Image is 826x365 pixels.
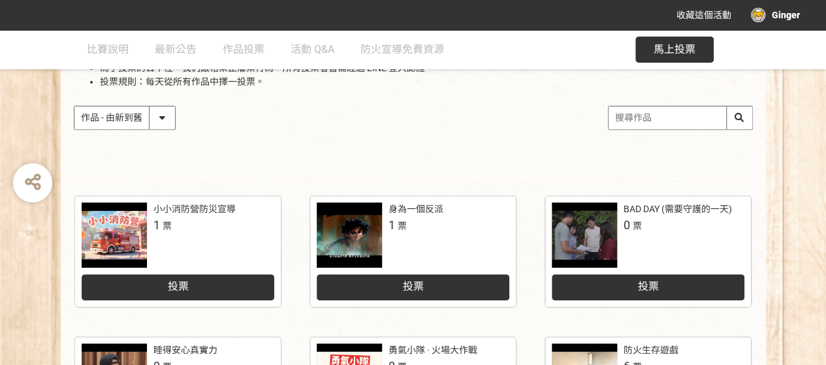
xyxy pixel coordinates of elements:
[633,221,642,231] span: 票
[635,37,714,63] button: 馬上投票
[389,202,443,216] div: 身為一個反派
[360,43,444,56] span: 防火宣導免費資源
[398,221,407,231] span: 票
[545,196,751,307] a: BAD DAY (需要守護的一天)0票投票
[360,30,444,69] a: 防火宣導免費資源
[654,43,695,56] span: 馬上投票
[153,202,236,216] div: 小小消防營防災宣導
[153,343,217,357] div: 睡得安心真實力
[87,30,129,69] a: 比賽說明
[75,196,281,307] a: 小小消防營防災宣導1票投票
[624,202,732,216] div: BAD DAY (需要守護的一天)
[167,280,188,293] span: 投票
[223,43,264,56] span: 作品投票
[637,280,658,293] span: 投票
[389,218,395,232] span: 1
[310,196,516,307] a: 身為一個反派1票投票
[155,30,197,69] a: 最新公告
[291,43,334,56] span: 活動 Q&A
[624,343,678,357] div: 防火生存遊戲
[402,280,423,293] span: 投票
[100,75,753,89] li: 投票規則：每天從所有作品中擇一投票。
[609,106,752,129] input: 搜尋作品
[291,30,334,69] a: 活動 Q&A
[153,218,160,232] span: 1
[87,43,129,56] span: 比賽說明
[624,218,630,232] span: 0
[155,43,197,56] span: 最新公告
[223,30,264,69] a: 作品投票
[676,10,731,20] span: 收藏這個活動
[389,343,477,357] div: 勇氣小隊 · 火場大作戰
[163,221,172,231] span: 票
